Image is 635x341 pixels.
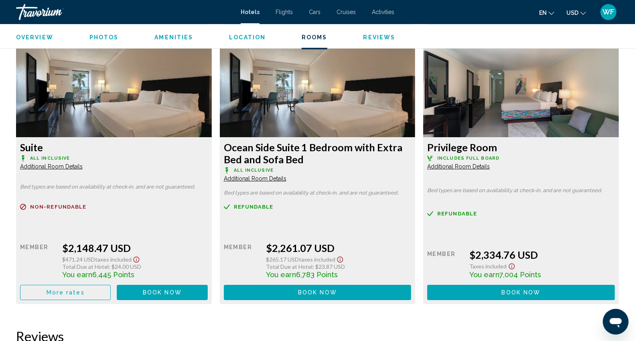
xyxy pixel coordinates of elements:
[470,263,507,270] span: Taxes included
[224,285,412,300] button: Book now
[298,290,337,296] span: Book now
[566,7,586,18] button: Change currency
[154,34,193,41] button: Amenities
[30,156,70,161] span: All Inclusive
[20,184,208,190] p: Bed types are based on availability at check-in, and are not guaranteed.
[470,249,615,261] div: $2,334.76 USD
[62,256,95,263] span: $471.24 USD
[309,9,321,15] a: Cars
[363,34,396,41] button: Reviews
[502,290,541,296] span: Book now
[427,211,615,217] a: Refundable
[224,204,412,210] a: Refundable
[229,34,266,41] button: Location
[234,168,274,173] span: All Inclusive
[266,242,411,254] div: $2,261.07 USD
[62,263,207,270] div: : $24.00 USD
[603,309,629,335] iframe: Button to launch messaging window
[427,188,615,193] p: Bed types are based on availability at check-in, and are not guaranteed.
[302,34,327,41] span: Rooms
[302,34,327,41] button: Rooms
[220,37,416,137] img: 97545393-7ba3-48df-99b2-bdda5a522c44.jpeg
[62,263,109,270] span: Total Due at Hotel
[276,9,293,15] a: Flights
[296,270,338,279] span: 6,783 Points
[224,190,412,196] p: Bed types are based on availability at check-in, and are not guaranteed.
[372,9,394,15] a: Activities
[234,204,274,209] span: Refundable
[143,290,182,296] span: Book now
[20,285,111,300] button: More rates
[132,254,141,263] button: Show Taxes and Fees disclaimer
[16,34,53,41] button: Overview
[16,4,233,20] a: Travorium
[62,242,207,254] div: $2,148.47 USD
[266,263,312,270] span: Total Due at Hotel
[470,270,500,279] span: You earn
[20,242,56,279] div: Member
[266,263,411,270] div: : $23.87 USD
[89,34,119,41] span: Photos
[16,37,212,137] img: 97545393-7ba3-48df-99b2-bdda5a522c44.jpeg
[427,141,615,153] h3: Privilege Room
[266,256,299,263] span: $265.17 USD
[224,141,412,165] h3: Ocean Side Suite 1 Bedroom with Extra Bed and Sofa Bed
[117,285,207,300] button: Book now
[598,4,619,20] button: User Menu
[423,37,619,137] img: a691cc1b-f479-4449-81c5-df63c4883fe9.jpeg
[337,9,356,15] a: Cruises
[566,10,578,16] span: USD
[62,270,92,279] span: You earn
[427,163,490,170] span: Additional Room Details
[539,7,554,18] button: Change language
[299,256,335,263] span: Taxes included
[335,254,345,263] button: Show Taxes and Fees disclaimer
[427,249,463,279] div: Member
[241,9,260,15] a: Hotels
[266,270,296,279] span: You earn
[154,34,193,41] span: Amenities
[47,290,85,296] span: More rates
[437,211,477,216] span: Refundable
[507,261,517,270] button: Show Taxes and Fees disclaimer
[500,270,542,279] span: 7,004 Points
[89,34,119,41] button: Photos
[229,34,266,41] span: Location
[437,156,499,161] span: Includes Full Board
[30,204,86,209] span: Non-refundable
[427,285,615,300] button: Book now
[224,175,286,182] span: Additional Room Details
[224,242,260,279] div: Member
[539,10,547,16] span: en
[603,8,615,16] span: WF
[363,34,396,41] span: Reviews
[16,34,53,41] span: Overview
[20,163,83,170] span: Additional Room Details
[20,141,208,153] h3: Suite
[92,270,134,279] span: 6,445 Points
[95,256,132,263] span: Taxes included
